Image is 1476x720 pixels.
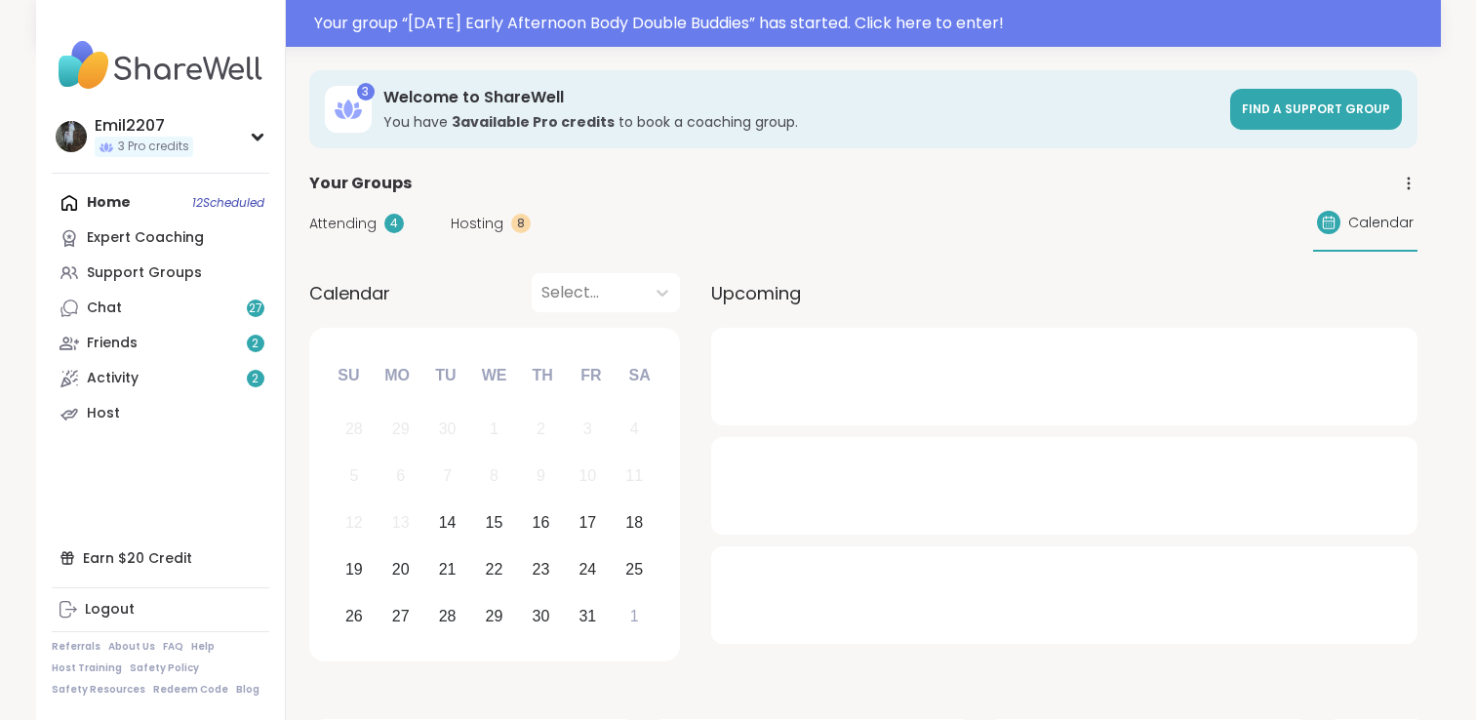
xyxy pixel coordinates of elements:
div: 12 [345,509,363,536]
div: Mo [376,354,419,397]
h3: Welcome to ShareWell [383,87,1218,108]
div: 7 [443,462,452,489]
div: Not available Sunday, October 5th, 2025 [334,456,376,498]
div: Earn $20 Credit [52,540,269,576]
span: Hosting [451,214,503,234]
span: 3 Pro credits [118,139,189,155]
div: Choose Monday, October 27th, 2025 [379,595,421,637]
div: 6 [396,462,405,489]
div: Tu [424,354,467,397]
div: 28 [345,416,363,442]
a: Activity2 [52,361,269,396]
div: 16 [533,509,550,536]
div: 13 [392,509,410,536]
a: Friends2 [52,326,269,361]
div: 17 [578,509,596,536]
div: Not available Monday, September 29th, 2025 [379,409,421,451]
div: Choose Wednesday, October 29th, 2025 [473,595,515,637]
div: Th [521,354,564,397]
div: 27 [392,603,410,629]
a: FAQ [163,640,183,654]
div: 22 [486,556,503,582]
div: 30 [439,416,457,442]
div: Not available Thursday, October 9th, 2025 [520,456,562,498]
a: Help [191,640,215,654]
a: Logout [52,592,269,627]
img: ShareWell Nav Logo [52,31,269,100]
div: 1 [490,416,499,442]
div: Choose Thursday, October 23rd, 2025 [520,548,562,590]
div: Expert Coaching [87,228,204,248]
div: Not available Tuesday, October 7th, 2025 [426,456,468,498]
span: 2 [252,371,259,387]
div: Choose Friday, October 24th, 2025 [567,548,609,590]
a: Host [52,396,269,431]
div: Choose Tuesday, October 21st, 2025 [426,548,468,590]
div: Choose Tuesday, October 14th, 2025 [426,502,468,544]
div: 23 [533,556,550,582]
div: 26 [345,603,363,629]
div: Choose Thursday, October 30th, 2025 [520,595,562,637]
div: 9 [537,462,545,489]
div: Choose Monday, October 20th, 2025 [379,548,421,590]
div: Not available Monday, October 6th, 2025 [379,456,421,498]
div: Not available Tuesday, September 30th, 2025 [426,409,468,451]
div: 19 [345,556,363,582]
div: 8 [511,214,531,233]
span: Attending [309,214,377,234]
div: Choose Wednesday, October 15th, 2025 [473,502,515,544]
div: Not available Wednesday, October 8th, 2025 [473,456,515,498]
div: 30 [533,603,550,629]
div: 20 [392,556,410,582]
h3: You have to book a coaching group. [383,112,1218,132]
div: 8 [490,462,499,489]
div: Logout [85,600,135,620]
img: Emil2207 [56,121,87,152]
div: 29 [392,416,410,442]
div: 3 [357,83,375,100]
div: Fr [570,354,613,397]
a: Chat27 [52,291,269,326]
div: 28 [439,603,457,629]
div: Choose Wednesday, October 22nd, 2025 [473,548,515,590]
div: Host [87,404,120,423]
div: We [472,354,515,397]
b: 3 available Pro credit s [452,112,615,132]
div: Your group “ [DATE] Early Afternoon Body Double Buddies ” has started. Click here to enter! [314,12,1429,35]
a: Host Training [52,661,122,675]
a: Find a support group [1230,89,1402,130]
span: 27 [249,300,262,317]
div: 2 [537,416,545,442]
div: Choose Thursday, October 16th, 2025 [520,502,562,544]
div: Emil2207 [95,115,193,137]
a: Referrals [52,640,100,654]
div: 31 [578,603,596,629]
div: Not available Sunday, September 28th, 2025 [334,409,376,451]
div: Activity [87,369,139,388]
div: Not available Saturday, October 4th, 2025 [614,409,656,451]
div: 24 [578,556,596,582]
div: 5 [349,462,358,489]
a: Support Groups [52,256,269,291]
div: Not available Sunday, October 12th, 2025 [334,502,376,544]
div: 29 [486,603,503,629]
div: Choose Sunday, October 26th, 2025 [334,595,376,637]
div: month 2025-10 [331,406,658,639]
div: 14 [439,509,457,536]
div: Not available Friday, October 3rd, 2025 [567,409,609,451]
div: Choose Friday, October 31st, 2025 [567,595,609,637]
span: Find a support group [1242,100,1390,117]
div: 10 [578,462,596,489]
span: Upcoming [711,280,801,306]
div: 15 [486,509,503,536]
div: Choose Tuesday, October 28th, 2025 [426,595,468,637]
div: Not available Monday, October 13th, 2025 [379,502,421,544]
div: Chat [87,299,122,318]
span: Your Groups [309,172,412,195]
div: Sa [618,354,660,397]
a: Expert Coaching [52,220,269,256]
a: Blog [236,683,259,697]
div: Not available Wednesday, October 1st, 2025 [473,409,515,451]
div: 3 [583,416,592,442]
div: Su [327,354,370,397]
